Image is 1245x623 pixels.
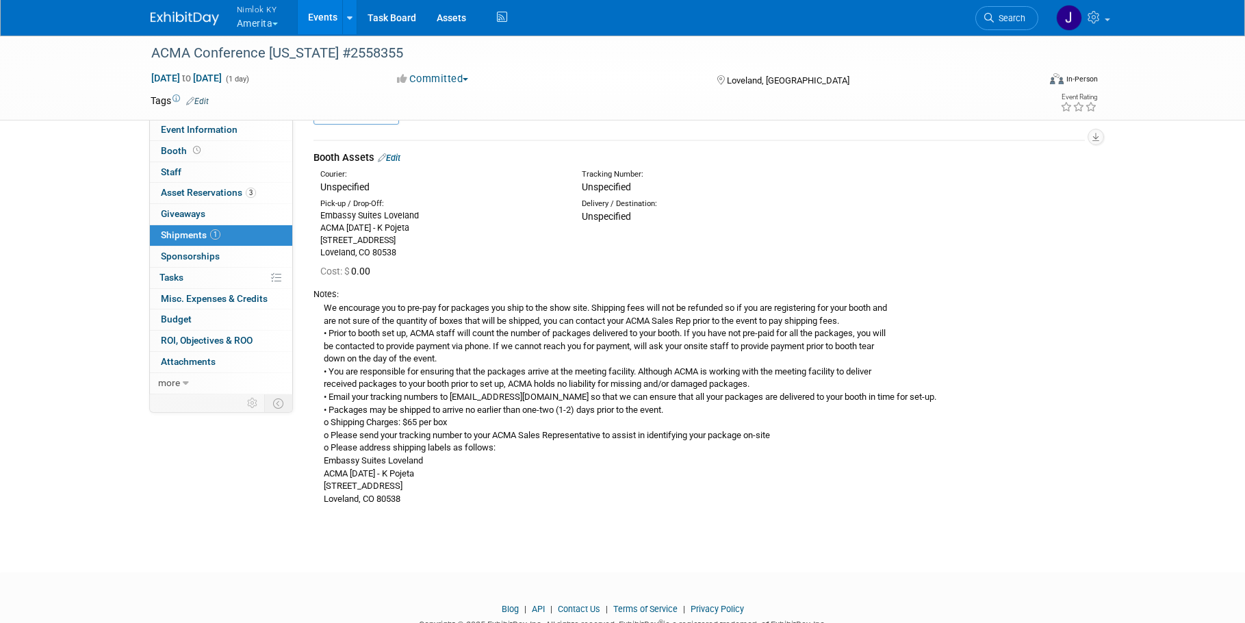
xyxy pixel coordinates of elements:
span: Unspecified [582,211,631,222]
span: Unspecified [582,181,631,192]
a: Edit [378,153,400,163]
a: Tasks [150,268,292,288]
span: Shipments [161,229,220,240]
a: Giveaways [150,204,292,225]
a: Blog [502,604,519,614]
div: Embassy Suites Loveland ACMA [DATE] - K Pojeta [STREET_ADDRESS] Loveland, CO 80538 [320,209,561,259]
div: Event Rating [1060,94,1097,101]
span: | [680,604,689,614]
div: In-Person [1066,74,1098,84]
span: Event Information [161,124,238,135]
div: Notes: [313,288,1085,301]
div: ACMA Conference [US_STATE] #2558355 [146,41,1018,66]
span: (1 day) [224,75,249,84]
span: Attachments [161,356,216,367]
span: 3 [246,188,256,198]
span: more [158,377,180,388]
div: Booth Assets [313,151,1085,165]
a: Misc. Expenses & Credits [150,289,292,309]
a: Shipments1 [150,225,292,246]
a: Attachments [150,352,292,372]
a: Terms of Service [613,604,678,614]
span: Nimlok KY [237,2,279,16]
div: Courier: [320,169,561,180]
span: Loveland, [GEOGRAPHIC_DATA] [727,75,849,86]
a: Staff [150,162,292,183]
div: We encourage you to pre-pay for packages you ship to the show site. Shipping fees will not be ref... [313,301,1085,506]
div: Event Format [958,71,1099,92]
span: Tasks [159,272,183,283]
span: Booth [161,145,203,156]
span: Misc. Expenses & Credits [161,293,268,304]
td: Tags [151,94,209,107]
a: more [150,373,292,394]
a: Edit [186,97,209,106]
a: Contact Us [558,604,600,614]
a: API [532,604,545,614]
span: Sponsorships [161,251,220,262]
span: Cost: $ [320,266,351,277]
div: Delivery / Destination: [582,199,823,209]
img: Jamie Dunn [1056,5,1082,31]
span: | [602,604,611,614]
img: ExhibitDay [151,12,219,25]
span: [DATE] [DATE] [151,72,222,84]
span: Search [994,13,1025,23]
span: Giveaways [161,208,205,219]
td: Personalize Event Tab Strip [241,394,265,412]
span: to [180,73,193,84]
span: | [547,604,556,614]
span: Budget [161,314,192,325]
a: Booth [150,141,292,162]
span: 0.00 [320,266,376,277]
div: Tracking Number: [582,169,888,180]
a: Search [975,6,1038,30]
a: Event Information [150,120,292,140]
a: Sponsorships [150,246,292,267]
div: Pick-up / Drop-Off: [320,199,561,209]
span: | [521,604,530,614]
a: Asset Reservations3 [150,183,292,203]
span: Asset Reservations [161,187,256,198]
span: Staff [161,166,181,177]
a: Privacy Policy [691,604,744,614]
a: ROI, Objectives & ROO [150,331,292,351]
td: Toggle Event Tabs [264,394,292,412]
div: Unspecified [320,180,561,194]
a: Budget [150,309,292,330]
img: Format-Inperson.png [1050,73,1064,84]
button: Committed [392,72,474,86]
span: Booth not reserved yet [190,145,203,155]
span: 1 [210,229,220,240]
span: ROI, Objectives & ROO [161,335,253,346]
